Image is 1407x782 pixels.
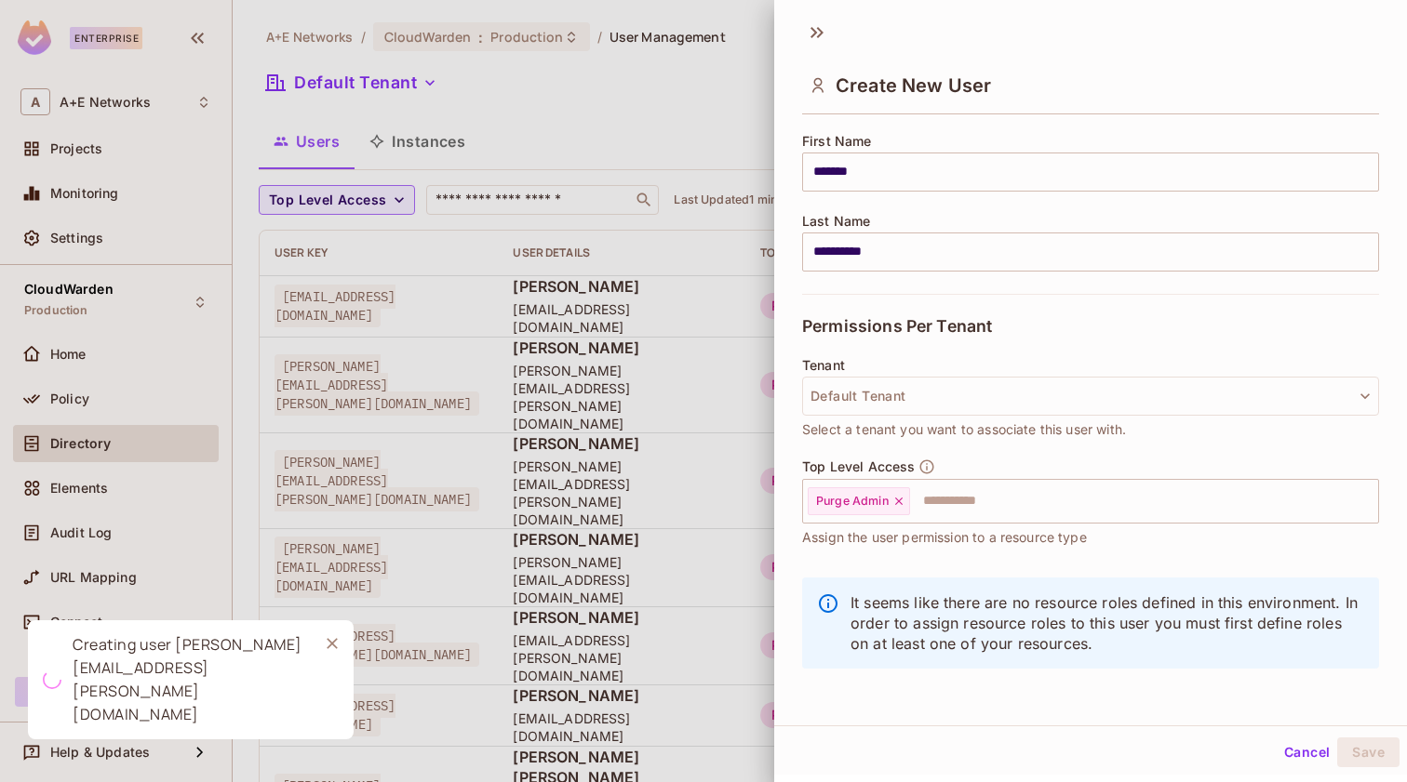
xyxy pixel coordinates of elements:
[802,134,872,149] span: First Name
[802,527,1087,548] span: Assign the user permission to a resource type
[73,633,303,726] div: Creating user [PERSON_NAME][EMAIL_ADDRESS][PERSON_NAME][DOMAIN_NAME]
[808,487,910,515] div: Purge Admin
[1337,737,1400,767] button: Save
[1369,498,1373,502] button: Open
[802,377,1379,416] button: Default Tenant
[802,214,870,229] span: Last Name
[1277,737,1337,767] button: Cancel
[802,317,992,336] span: Permissions Per Tenant
[802,419,1126,440] span: Select a tenant you want to associate this user with.
[802,358,845,373] span: Tenant
[836,74,991,97] span: Create New User
[802,459,915,474] span: Top Level Access
[816,494,889,509] span: Purge Admin
[851,592,1364,654] p: It seems like there are no resource roles defined in this environment. In order to assign resourc...
[318,630,346,657] button: Close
